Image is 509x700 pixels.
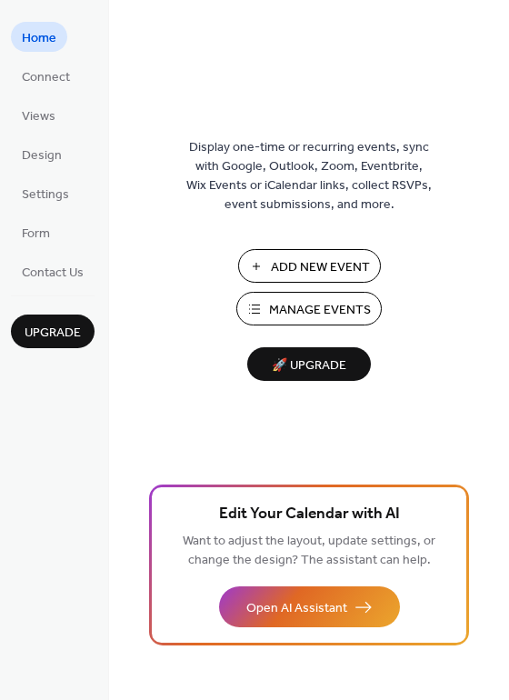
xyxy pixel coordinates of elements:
[219,586,400,627] button: Open AI Assistant
[22,264,84,283] span: Contact Us
[219,502,400,527] span: Edit Your Calendar with AI
[11,256,95,286] a: Contact Us
[269,301,371,320] span: Manage Events
[11,217,61,247] a: Form
[183,529,435,573] span: Want to adjust the layout, update settings, or change the design? The assistant can help.
[11,100,66,130] a: Views
[11,315,95,348] button: Upgrade
[236,292,382,325] button: Manage Events
[25,324,81,343] span: Upgrade
[22,185,69,205] span: Settings
[247,347,371,381] button: 🚀 Upgrade
[11,22,67,52] a: Home
[186,138,432,215] span: Display one-time or recurring events, sync with Google, Outlook, Zoom, Eventbrite, Wix Events or ...
[11,139,73,169] a: Design
[258,354,360,378] span: 🚀 Upgrade
[238,249,381,283] button: Add New Event
[22,107,55,126] span: Views
[22,225,50,244] span: Form
[22,29,56,48] span: Home
[22,68,70,87] span: Connect
[22,146,62,165] span: Design
[271,258,370,277] span: Add New Event
[11,178,80,208] a: Settings
[246,599,347,618] span: Open AI Assistant
[11,61,81,91] a: Connect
